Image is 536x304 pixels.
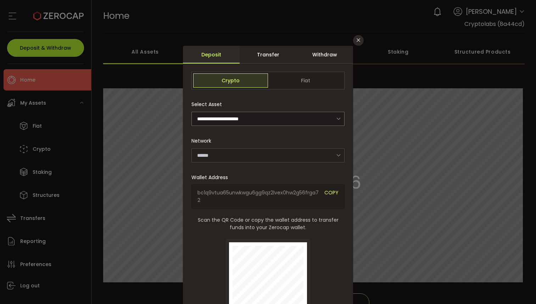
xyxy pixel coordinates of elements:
label: Select Asset [191,101,226,108]
span: Scan the QR Code or copy the wallet address to transfer funds into your Zerocap wallet. [191,216,345,231]
label: Network [191,137,216,144]
div: Withdraw [296,46,353,63]
span: Fiat [268,73,343,88]
span: COPY [324,189,339,204]
span: Crypto [193,73,268,88]
div: Transfer [240,46,296,63]
iframe: Chat Widget [501,270,536,304]
button: Close [353,35,364,46]
span: bc1q9vtua65unwkwgu6gg9qz2lvex0hw2g56frga72 [197,189,319,204]
div: Deposit [183,46,240,63]
label: Wallet Address [191,174,232,181]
